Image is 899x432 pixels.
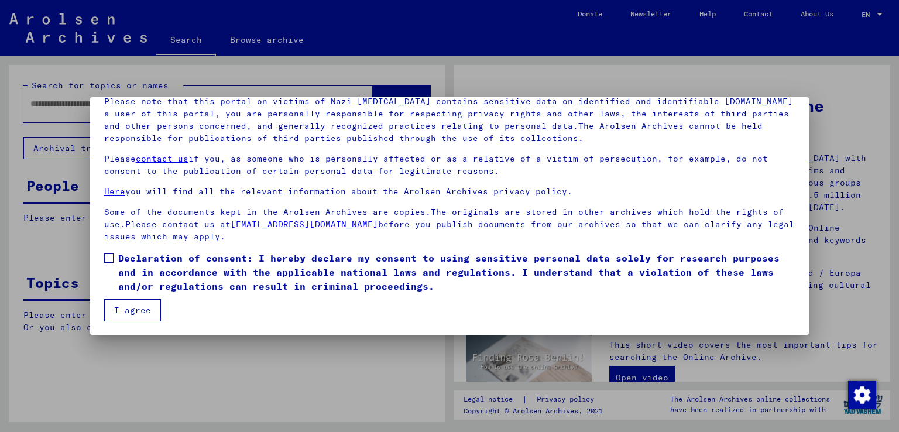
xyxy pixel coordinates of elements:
img: Change consent [848,381,876,409]
span: Declaration of consent: I hereby declare my consent to using sensitive personal data solely for r... [118,251,795,293]
button: I agree [104,299,161,321]
p: Please note that this portal on victims of Nazi [MEDICAL_DATA] contains sensitive data on identif... [104,95,795,145]
p: Some of the documents kept in the Arolsen Archives are copies.The originals are stored in other a... [104,206,795,243]
p: you will find all the relevant information about the Arolsen Archives privacy policy. [104,186,795,198]
a: contact us [136,153,188,164]
a: [EMAIL_ADDRESS][DOMAIN_NAME] [231,219,378,229]
p: Please if you, as someone who is personally affected or as a relative of a victim of persecution,... [104,153,795,177]
a: Here [104,186,125,197]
